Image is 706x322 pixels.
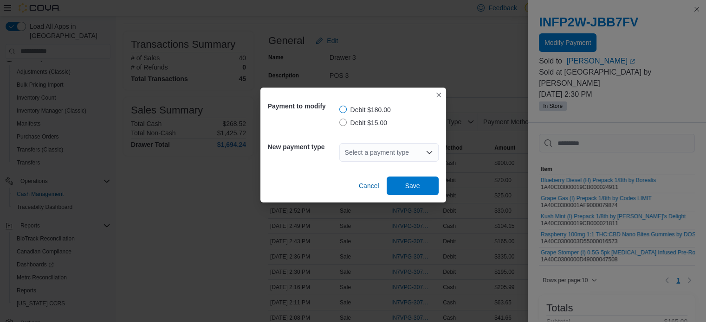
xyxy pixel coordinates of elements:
[339,104,391,115] label: Debit $180.00
[387,177,439,195] button: Save
[339,117,387,128] label: Debit $15.00
[433,89,444,101] button: Closes this modal window
[345,147,346,158] input: Accessible screen reader label
[268,138,337,156] h5: New payment type
[359,181,379,190] span: Cancel
[355,177,383,195] button: Cancel
[405,181,420,190] span: Save
[268,97,337,115] h5: Payment to modify
[426,149,433,156] button: Open list of options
